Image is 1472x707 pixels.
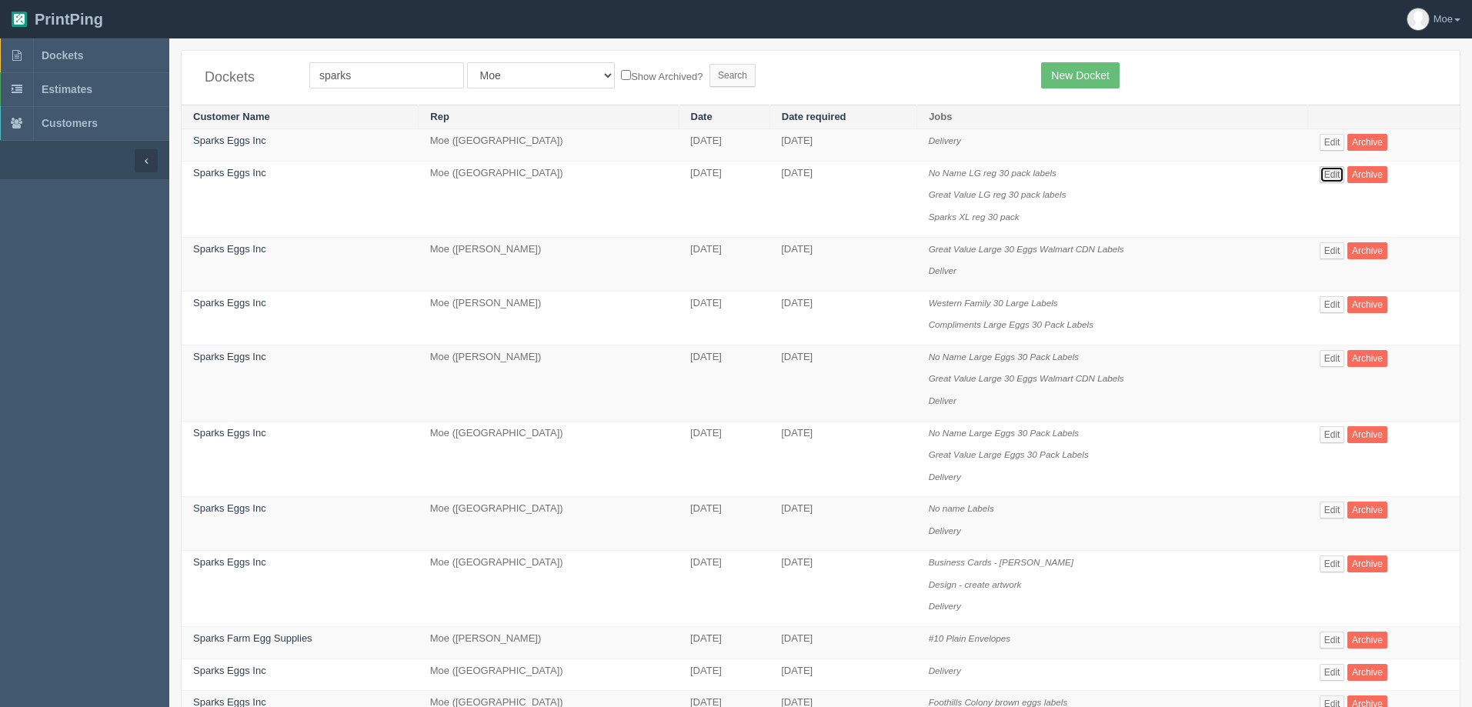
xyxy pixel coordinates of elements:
td: [DATE] [679,421,769,497]
td: [DATE] [769,291,916,345]
h4: Dockets [205,70,286,85]
i: No Name Large Eggs 30 Pack Labels [929,428,1080,438]
a: Rep [430,111,449,122]
span: Dockets [42,49,83,62]
a: Archive [1347,664,1387,681]
td: [DATE] [769,237,916,291]
a: Sparks Eggs Inc [193,351,266,362]
a: Archive [1347,555,1387,572]
td: [DATE] [679,291,769,345]
td: [DATE] [769,161,916,237]
a: New Docket [1041,62,1119,88]
i: Compliments Large Eggs 30 Pack Labels [929,319,1093,329]
a: Sparks Eggs Inc [193,556,266,568]
a: Archive [1347,134,1387,151]
td: [DATE] [769,551,916,627]
td: Moe ([PERSON_NAME]) [419,345,679,421]
span: Customers [42,117,98,129]
a: Archive [1347,350,1387,367]
a: Edit [1320,664,1345,681]
a: Sparks Eggs Inc [193,167,266,178]
a: Sparks Eggs Inc [193,297,266,308]
i: Delivery [929,472,961,482]
td: Moe ([PERSON_NAME]) [419,627,679,659]
a: Edit [1320,350,1345,367]
td: [DATE] [679,551,769,627]
a: Sparks Eggs Inc [193,243,266,255]
td: [DATE] [679,345,769,421]
td: [DATE] [769,659,916,691]
a: Archive [1347,426,1387,443]
i: Deliver [929,395,956,405]
td: Moe ([PERSON_NAME]) [419,291,679,345]
td: [DATE] [769,129,916,162]
input: Customer Name [309,62,464,88]
a: Edit [1320,296,1345,313]
input: Search [709,64,756,87]
i: Great Value LG reg 30 pack labels [929,189,1066,199]
i: Business Cards - [PERSON_NAME] [929,557,1073,567]
td: [DATE] [679,659,769,691]
td: [DATE] [679,161,769,237]
td: [DATE] [679,129,769,162]
td: Moe ([GEOGRAPHIC_DATA]) [419,129,679,162]
i: Delivery [929,525,961,535]
a: Archive [1347,502,1387,519]
i: Great Value Large Eggs 30 Pack Labels [929,449,1089,459]
i: Delivery [929,601,961,611]
a: Archive [1347,632,1387,649]
i: Deliver [929,265,956,275]
td: [DATE] [679,237,769,291]
a: Date required [782,111,846,122]
td: [DATE] [679,497,769,551]
th: Jobs [917,105,1308,129]
td: [DATE] [769,421,916,497]
a: Edit [1320,426,1345,443]
a: Sparks Farm Egg Supplies [193,632,312,644]
td: [DATE] [769,497,916,551]
i: No Name Large Eggs 30 Pack Labels [929,352,1080,362]
label: Show Archived? [621,67,703,85]
a: Sparks Eggs Inc [193,427,266,439]
a: Date [691,111,713,122]
td: Moe ([GEOGRAPHIC_DATA]) [419,497,679,551]
a: Archive [1347,242,1387,259]
a: Sparks Eggs Inc [193,135,266,146]
i: Foothills Colony brown eggs labels [929,697,1068,707]
a: Sparks Eggs Inc [193,502,266,514]
i: Sparks XL reg 30 pack [929,212,1020,222]
img: logo-3e63b451c926e2ac314895c53de4908e5d424f24456219fb08d385ab2e579770.png [12,12,27,27]
i: Great Value Large 30 Eggs Walmart CDN Labels [929,373,1124,383]
a: Edit [1320,555,1345,572]
a: Edit [1320,632,1345,649]
td: Moe ([PERSON_NAME]) [419,237,679,291]
td: Moe ([GEOGRAPHIC_DATA]) [419,659,679,691]
i: No name Labels [929,503,994,513]
a: Edit [1320,242,1345,259]
a: Archive [1347,296,1387,313]
a: Sparks Eggs Inc [193,665,266,676]
i: Western Family 30 Large Labels [929,298,1058,308]
i: Great Value Large 30 Eggs Walmart CDN Labels [929,244,1124,254]
td: Moe ([GEOGRAPHIC_DATA]) [419,421,679,497]
td: [DATE] [769,345,916,421]
img: avatar_default-7531ab5dedf162e01f1e0bb0964e6a185e93c5c22dfe317fb01d7f8cd2b1632c.jpg [1407,8,1429,30]
i: Delivery [929,665,961,675]
span: Estimates [42,83,92,95]
td: Moe ([GEOGRAPHIC_DATA]) [419,161,679,237]
a: Edit [1320,134,1345,151]
td: Moe ([GEOGRAPHIC_DATA]) [419,551,679,627]
i: Delivery [929,135,961,145]
i: #10 Plain Envelopes [929,633,1011,643]
a: Customer Name [193,111,270,122]
i: Design - create artwork [929,579,1022,589]
a: Edit [1320,502,1345,519]
input: Show Archived? [621,70,631,80]
td: [DATE] [769,627,916,659]
a: Archive [1347,166,1387,183]
td: [DATE] [679,627,769,659]
i: No Name LG reg 30 pack labels [929,168,1056,178]
a: Edit [1320,166,1345,183]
